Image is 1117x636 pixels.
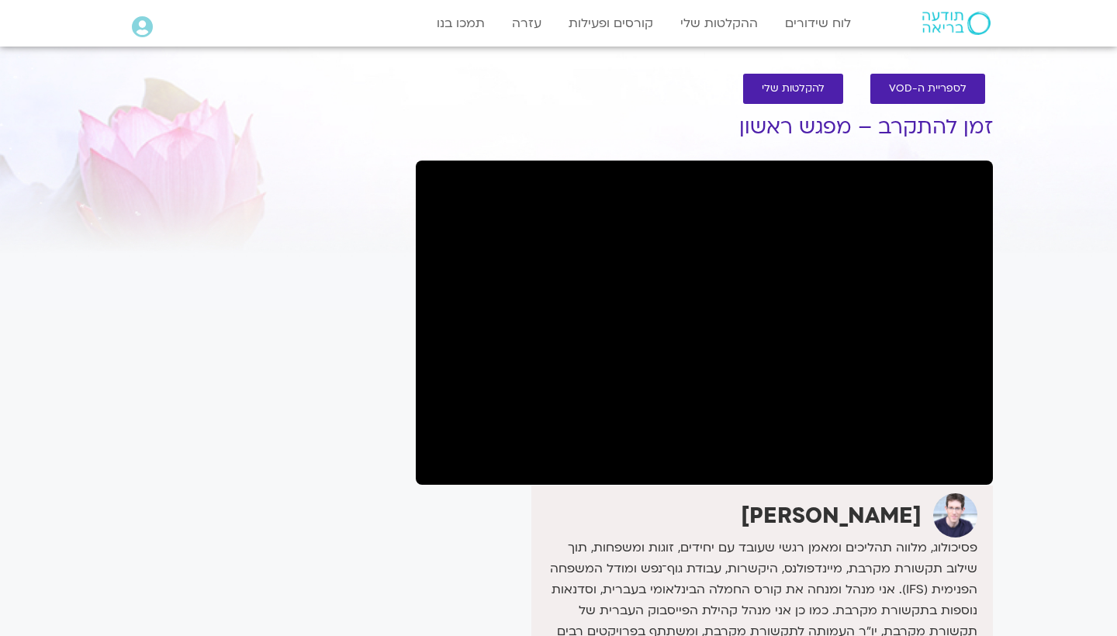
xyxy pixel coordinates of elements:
[870,74,985,104] a: לספריית ה-VOD
[777,9,859,38] a: לוח שידורים
[743,74,843,104] a: להקלטות שלי
[673,9,766,38] a: ההקלטות שלי
[922,12,991,35] img: תודעה בריאה
[741,501,922,531] strong: [PERSON_NAME]
[933,493,977,537] img: ערן טייכר
[429,9,493,38] a: תמכו בנו
[416,116,993,139] h1: זמן להתקרב – מפגש ראשון
[889,83,967,95] span: לספריית ה-VOD
[762,83,825,95] span: להקלטות שלי
[561,9,661,38] a: קורסים ופעילות
[504,9,549,38] a: עזרה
